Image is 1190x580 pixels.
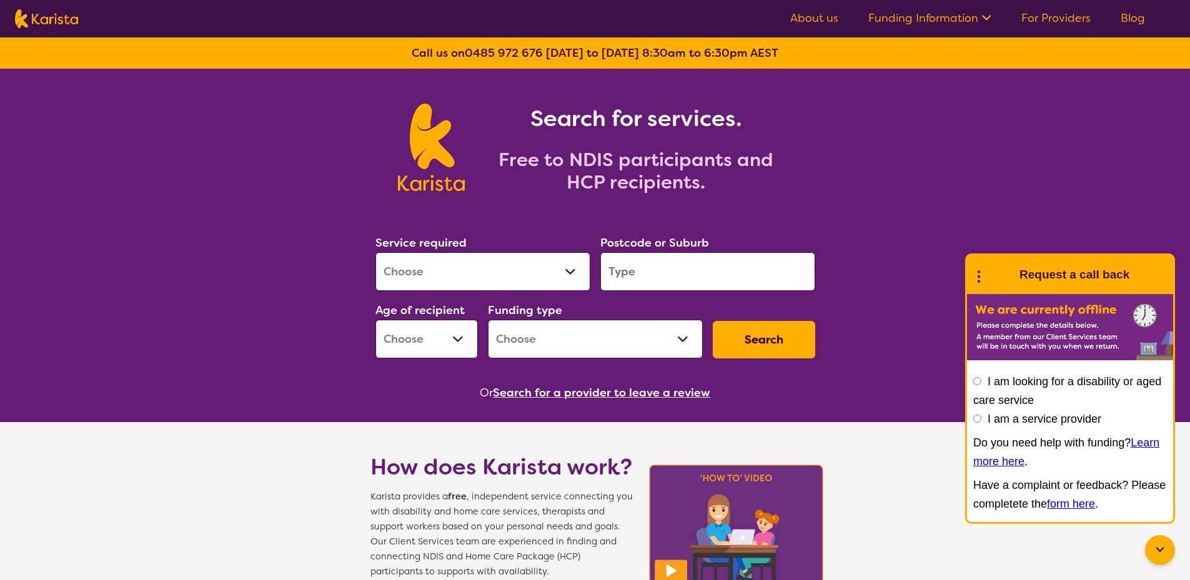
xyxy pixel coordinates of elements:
[973,375,1161,406] label: I am looking for a disability or aged care service
[790,11,838,26] a: About us
[398,104,465,191] img: Karista logo
[1021,11,1091,26] a: For Providers
[973,476,1167,513] p: Have a complaint or feedback? Please completete the .
[480,149,792,194] h2: Free to NDIS participants and HCP recipients.
[600,235,709,250] label: Postcode or Suburb
[1047,498,1095,510] a: form here
[988,413,1101,425] label: I am a service provider
[493,383,710,402] button: Search for a provider to leave a review
[1121,11,1145,26] a: Blog
[713,321,815,358] button: Search
[973,433,1167,471] p: Do you need help with funding? .
[370,489,633,579] span: Karista provides a , independent service connecting you with disability and home care services, t...
[987,262,1012,287] img: Karista
[868,11,991,26] a: Funding Information
[480,104,792,134] h1: Search for services.
[600,252,815,291] input: Type
[448,491,467,503] b: free
[370,452,633,482] h1: How does Karista work?
[412,46,778,61] b: Call us on [DATE] to [DATE] 8:30am to 6:30pm AEST
[1019,265,1129,284] h1: Request a call back
[967,294,1173,360] img: Karista offline chat form to request call back
[375,235,467,250] label: Service required
[480,383,493,402] span: Or
[465,46,543,61] a: 0485 972 676
[15,9,78,28] img: Karista logo
[375,303,465,318] label: Age of recipient
[488,303,562,318] label: Funding type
